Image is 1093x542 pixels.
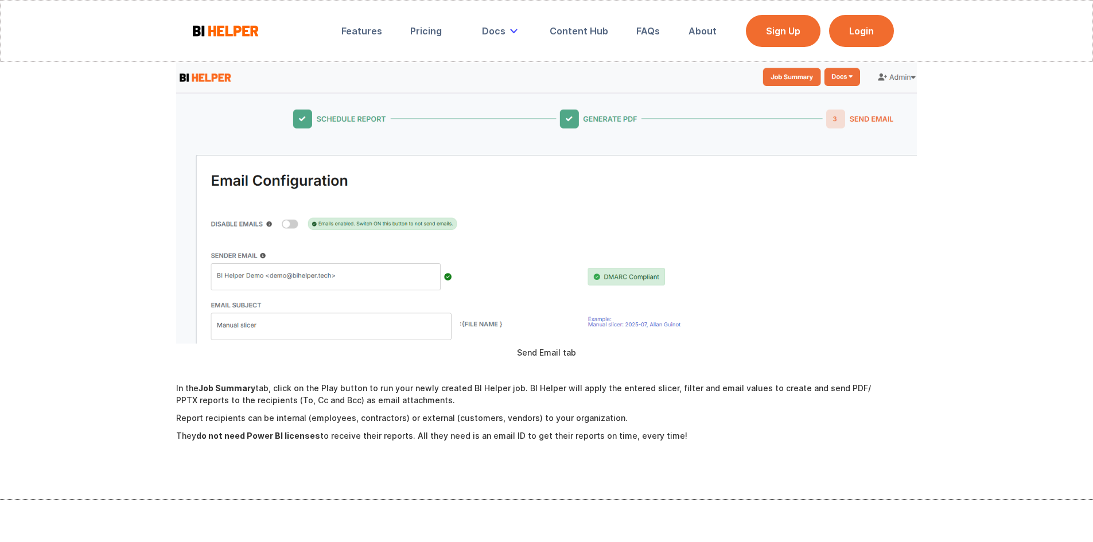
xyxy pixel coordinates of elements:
[542,18,616,44] a: Content Hub
[199,383,255,393] strong: Job Summary
[341,25,382,37] div: Features
[333,18,390,44] a: Features
[176,346,917,358] figcaption: Send Email tab
[689,25,717,37] div: About
[196,431,320,440] strong: do not need Power BI licenses
[402,18,450,44] a: Pricing
[628,18,668,44] a: FAQs
[829,15,894,47] a: Login
[680,18,725,44] a: About
[176,382,917,406] p: In the tab, click on the Play button to run your newly created BI Helper job. BI Helper will appl...
[176,430,917,442] p: They to receive their reports. All they need is an email ID to get their reports on time, every t...
[746,15,820,47] a: Sign Up
[482,25,505,37] div: Docs
[636,25,660,37] div: FAQs
[474,18,530,44] div: Docs
[176,412,917,424] p: Report recipients can be internal (employees, contractors) or external (customers, vendors) to yo...
[550,25,608,37] div: Content Hub
[410,25,442,37] div: Pricing
[176,364,917,376] p: ‍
